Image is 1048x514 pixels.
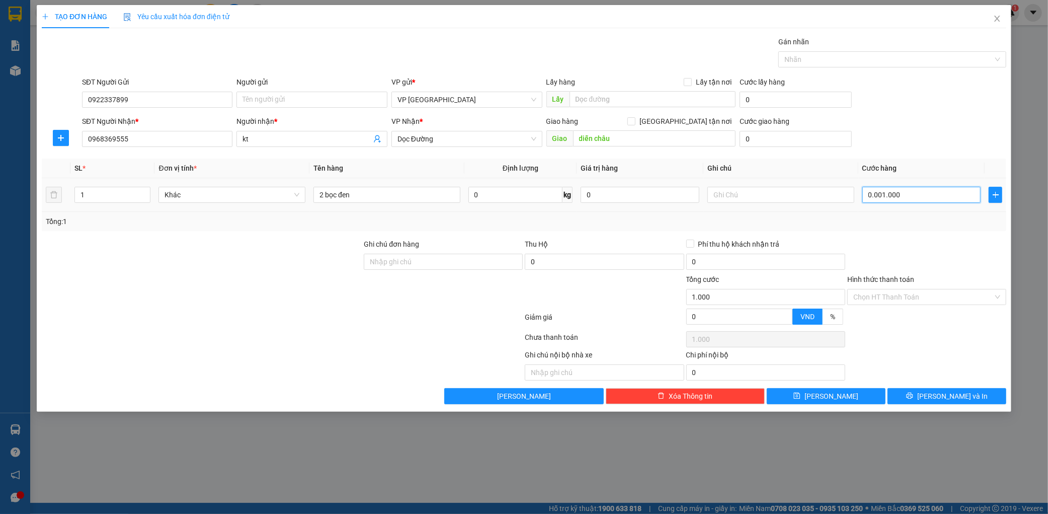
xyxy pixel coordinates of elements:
[503,164,538,172] span: Định lượng
[158,164,196,172] span: Đơn vị tính
[397,131,536,146] span: Dọc Đường
[313,187,460,203] input: VD: Bàn, Ghế
[888,388,1006,404] button: printer[PERSON_NAME] và In
[46,187,62,203] button: delete
[658,392,665,400] span: delete
[793,392,800,400] span: save
[993,15,1001,23] span: close
[444,388,603,404] button: [PERSON_NAME]
[53,130,69,146] button: plus
[74,164,83,172] span: SL
[862,164,897,172] span: Cước hàng
[767,388,885,404] button: save[PERSON_NAME]
[804,391,858,402] span: [PERSON_NAME]
[397,92,536,107] span: VP Mỹ Đình
[573,130,736,146] input: Dọc đường
[364,254,523,270] input: Ghi chú đơn hàng
[123,13,229,21] span: Yêu cầu xuất hóa đơn điện tử
[524,312,685,329] div: Giảm giá
[105,59,181,80] div: Nhận: Văn phòng Kỳ Anh
[740,78,785,86] label: Cước lấy hàng
[59,42,128,53] text: MD1509250035
[42,13,107,21] span: TẠO ĐƠN HÀNG
[581,164,618,172] span: Giá trị hàng
[694,239,784,250] span: Phí thu hộ khách nhận trả
[123,13,131,21] img: icon
[524,332,685,349] div: Chưa thanh toán
[581,187,699,203] input: 0
[8,59,100,80] div: Gửi: VP [GEOGRAPHIC_DATA]
[236,77,387,88] div: Người gửi
[546,78,576,86] span: Lấy hàng
[989,187,1002,203] button: plus
[692,77,736,88] span: Lấy tận nơi
[740,131,852,147] input: Cước giao hàng
[525,240,548,248] span: Thu Hộ
[740,117,789,125] label: Cước giao hàng
[686,275,719,283] span: Tổng cước
[983,5,1011,33] button: Close
[740,92,852,108] input: Cước lấy hàng
[778,38,809,46] label: Gán nhãn
[42,13,49,20] span: plus
[570,91,736,107] input: Dọc đường
[606,388,765,404] button: deleteXóa Thông tin
[236,116,387,127] div: Người nhận
[497,391,551,402] span: [PERSON_NAME]
[165,187,299,202] span: Khác
[703,159,858,178] th: Ghi chú
[546,91,570,107] span: Lấy
[800,313,815,321] span: VND
[364,240,419,248] label: Ghi chú đơn hàng
[82,77,233,88] div: SĐT Người Gửi
[525,364,684,381] input: Nhập ghi chú
[546,130,573,146] span: Giao
[546,117,579,125] span: Giao hàng
[635,116,736,127] span: [GEOGRAPHIC_DATA] tận nơi
[707,187,854,203] input: Ghi Chú
[562,187,573,203] span: kg
[686,349,845,364] div: Chi phí nội bộ
[313,164,343,172] span: Tên hàng
[906,392,913,400] span: printer
[391,77,542,88] div: VP gửi
[373,135,381,143] span: user-add
[46,216,405,227] div: Tổng: 1
[53,134,68,142] span: plus
[525,349,684,364] div: Ghi chú nội bộ nhà xe
[847,275,914,283] label: Hình thức thanh toán
[989,191,1002,199] span: plus
[391,117,420,125] span: VP Nhận
[917,391,988,402] span: [PERSON_NAME] và In
[82,116,233,127] div: SĐT Người Nhận
[669,391,712,402] span: Xóa Thông tin
[830,313,835,321] span: %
